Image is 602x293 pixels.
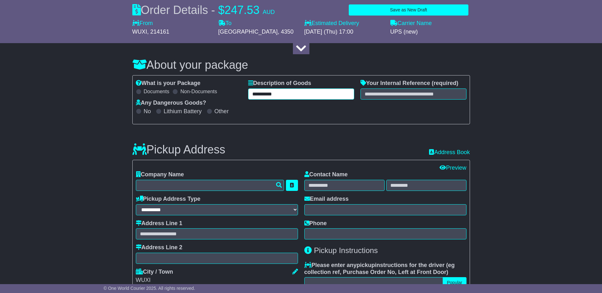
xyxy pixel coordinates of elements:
span: [GEOGRAPHIC_DATA] [218,29,278,35]
span: AUD [263,9,275,15]
label: What is your Package [136,80,201,87]
label: Your Internal Reference (required) [361,80,459,87]
div: WUXI [136,277,298,284]
span: eg collection ref, Purchase Order No, Left at Front Door [304,262,455,275]
label: Company Name [136,171,184,178]
span: $ [218,3,225,16]
label: Non-Documents [180,88,217,94]
label: Documents [144,88,169,94]
h3: Pickup Address [132,143,225,156]
a: Address Book [429,149,470,156]
label: City / Town [136,269,173,276]
span: WUXI [132,29,147,35]
label: Any Dangerous Goods? [136,100,206,107]
span: , 214161 [147,29,169,35]
label: Contact Name [304,171,348,178]
span: , 4350 [278,29,294,35]
label: Pickup Address Type [136,196,201,203]
span: 247.53 [225,3,260,16]
label: To [218,20,232,27]
label: Please enter any instructions for the driver ( ) [304,262,466,276]
label: No [144,108,151,115]
label: Lithium Battery [164,108,202,115]
button: Popular [443,277,466,288]
span: pickup [357,262,375,268]
div: [DATE] (Thu) 17:00 [304,29,384,36]
label: Address Line 1 [136,220,182,227]
label: From [132,20,153,27]
button: Save as New Draft [349,4,468,16]
label: Description of Goods [248,80,311,87]
label: Phone [304,220,327,227]
div: Order Details - [132,3,275,17]
span: © One World Courier 2025. All rights reserved. [103,286,195,291]
h3: About your package [132,59,470,71]
a: Preview [440,165,466,171]
label: Estimated Delivery [304,20,384,27]
label: Other [215,108,229,115]
label: Address Line 2 [136,244,182,251]
div: UPS (new) [390,29,470,36]
label: Carrier Name [390,20,432,27]
span: Pickup Instructions [314,246,378,255]
label: Email address [304,196,349,203]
